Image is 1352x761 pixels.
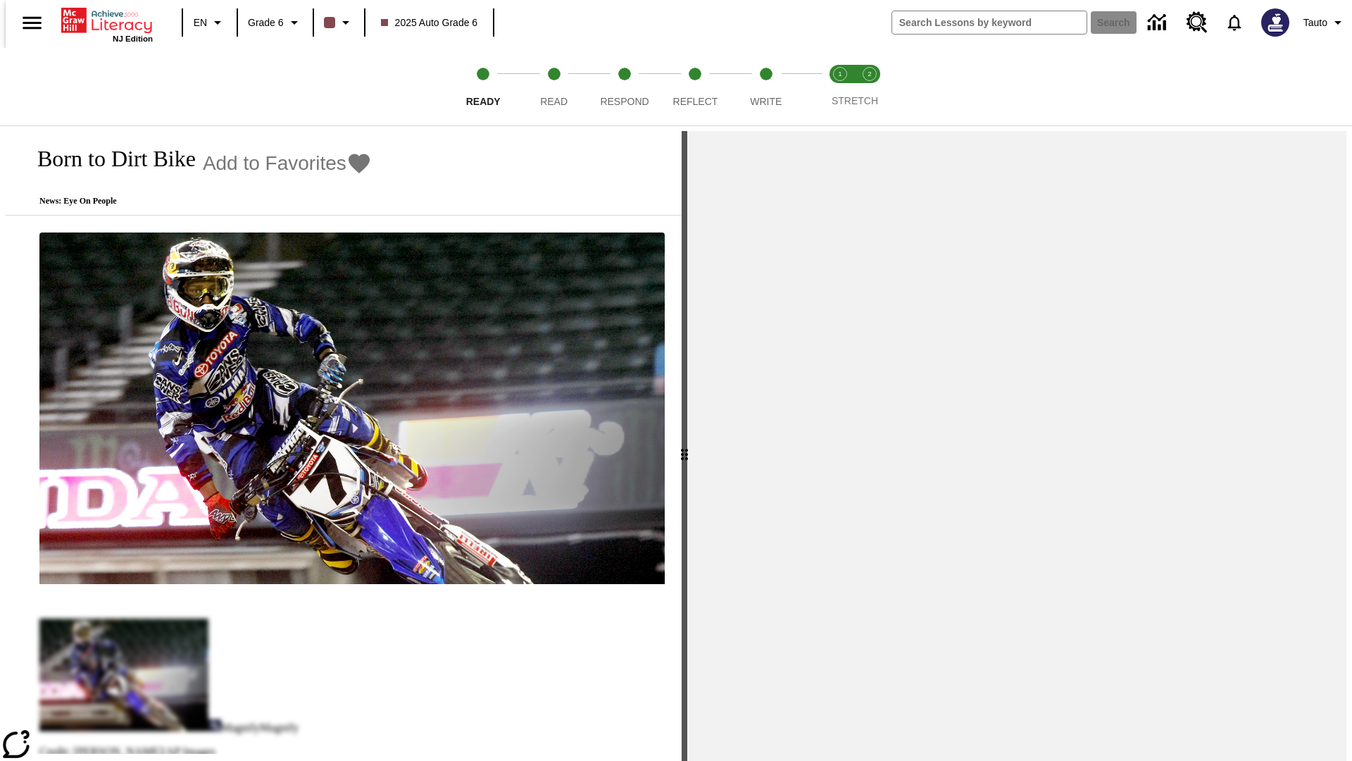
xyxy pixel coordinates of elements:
button: Reflect step 4 of 5 [654,48,736,125]
span: NJ Edition [113,35,153,43]
a: Data Center [1139,4,1178,42]
button: Stretch Respond step 2 of 2 [849,48,890,125]
span: Reflect [673,96,718,107]
button: Read step 2 of 5 [513,48,594,125]
div: activity [687,131,1346,761]
span: Grade 6 [248,16,284,30]
button: Open side menu [11,2,53,44]
button: Grade: Grade 6, Select a grade [242,10,308,35]
button: Class color is dark brown. Change class color [318,10,360,35]
button: Add to Favorites - Born to Dirt Bike [203,151,372,175]
button: Ready step 1 of 5 [442,48,524,125]
span: Tauto [1303,16,1327,30]
span: 2025 Auto Grade 6 [381,16,478,30]
h1: Born to Dirt Bike [23,146,196,172]
span: STRETCH [832,95,878,106]
text: 1 [838,70,841,78]
button: Write step 5 of 5 [725,48,807,125]
button: Stretch Read step 1 of 2 [820,48,860,125]
span: Respond [600,96,649,107]
span: Write [750,96,782,107]
button: Profile/Settings [1298,10,1352,35]
span: Ready [466,96,501,107]
a: Notifications [1216,4,1253,41]
span: EN [194,16,207,30]
div: reading [6,131,682,754]
img: Motocross racer James Stewart flies through the air on his dirt bike. [39,233,665,585]
text: 2 [868,70,871,78]
span: Add to Favorites [203,152,346,175]
div: Home [61,5,153,43]
span: Read [540,96,568,107]
input: search field [892,11,1087,34]
button: Language: EN, Select a language [187,10,232,35]
button: Respond step 3 of 5 [584,48,665,125]
img: Avatar [1261,8,1289,37]
button: Select a new avatar [1253,4,1298,41]
p: News: Eye On People [23,196,372,206]
a: Resource Center, Will open in new tab [1178,4,1216,42]
div: Press Enter or Spacebar and then press right and left arrow keys to move the slider [682,131,687,761]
